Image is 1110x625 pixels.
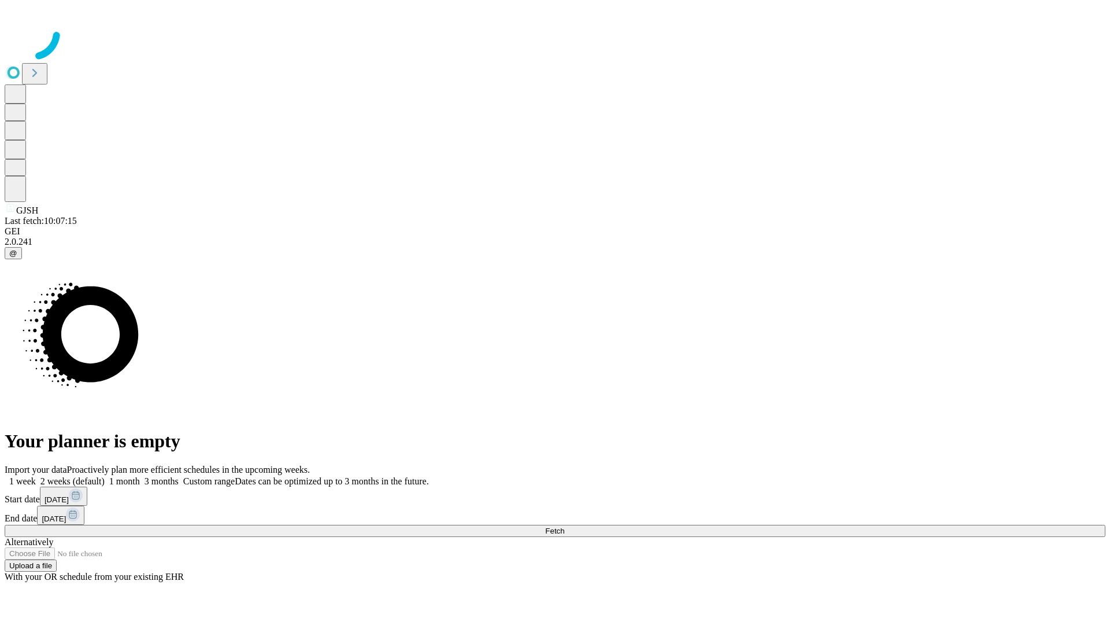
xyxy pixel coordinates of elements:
[40,476,105,486] span: 2 weeks (default)
[545,527,564,535] span: Fetch
[42,514,66,523] span: [DATE]
[5,506,1105,525] div: End date
[9,476,36,486] span: 1 week
[67,465,310,475] span: Proactively plan more efficient schedules in the upcoming weeks.
[5,247,22,259] button: @
[5,525,1105,537] button: Fetch
[5,537,53,547] span: Alternatively
[5,572,184,582] span: With your OR schedule from your existing EHR
[5,487,1105,506] div: Start date
[235,476,428,486] span: Dates can be optimized up to 3 months in the future.
[145,476,179,486] span: 3 months
[5,431,1105,452] h1: Your planner is empty
[5,465,67,475] span: Import your data
[5,226,1105,237] div: GEI
[183,476,235,486] span: Custom range
[16,205,38,215] span: GJSH
[45,495,69,504] span: [DATE]
[40,487,87,506] button: [DATE]
[5,216,77,226] span: Last fetch: 10:07:15
[5,560,57,572] button: Upload a file
[37,506,84,525] button: [DATE]
[109,476,140,486] span: 1 month
[9,249,17,258] span: @
[5,237,1105,247] div: 2.0.241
